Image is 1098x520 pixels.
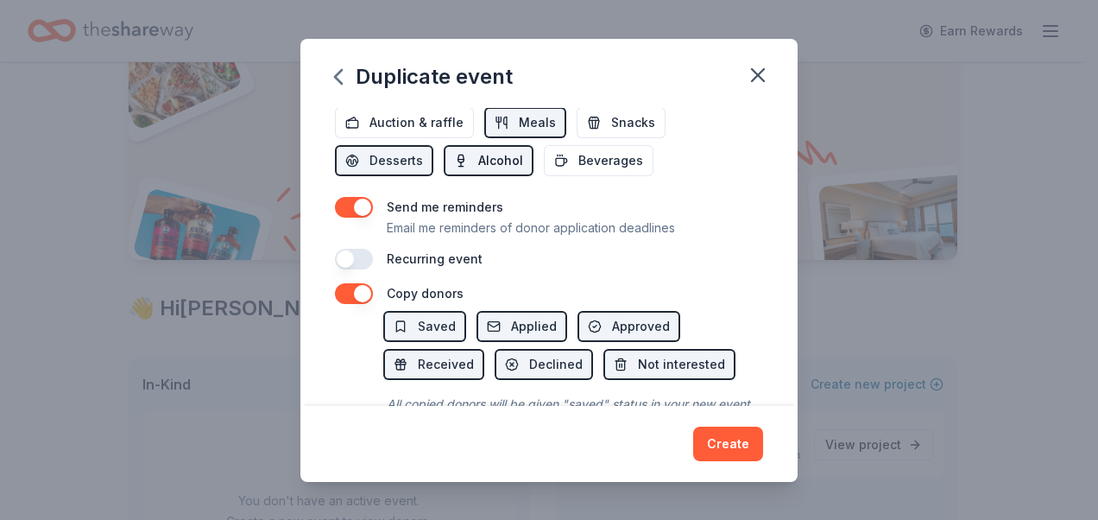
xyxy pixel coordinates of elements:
span: Beverages [578,150,643,171]
button: Received [383,349,484,380]
div: Duplicate event [335,63,513,91]
button: Approved [577,311,680,342]
span: Received [418,354,474,375]
span: Meals [519,112,556,133]
span: Alcohol [478,150,523,171]
span: Approved [612,316,670,337]
label: Recurring event [387,251,483,266]
span: Saved [418,316,456,337]
button: Declined [495,349,593,380]
label: Send me reminders [387,200,503,214]
span: Snacks [611,112,655,133]
button: Meals [484,107,566,138]
p: Email me reminders of donor application deadlines [387,218,675,238]
button: Auction & raffle [335,107,474,138]
span: Applied [511,316,557,337]
span: Declined [529,354,583,375]
label: Copy donors [387,286,464,301]
button: Not interested [603,349,735,380]
button: Desserts [335,145,433,176]
span: Not interested [638,354,725,375]
div: All copied donors will be given "saved" status in your new event. Companies that are no longer do... [383,390,763,439]
button: Applied [476,311,567,342]
button: Alcohol [444,145,533,176]
span: Auction & raffle [369,112,464,133]
span: Desserts [369,150,423,171]
button: Snacks [577,107,666,138]
button: Saved [383,311,466,342]
button: Create [693,427,763,461]
button: Beverages [544,145,653,176]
